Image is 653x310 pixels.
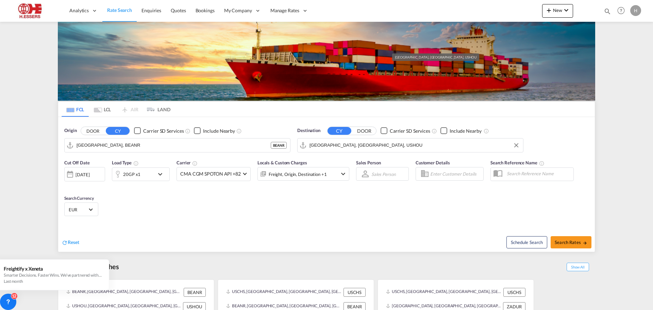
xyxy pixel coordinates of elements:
md-select: Sales Person [371,169,397,179]
div: USCHS [503,288,525,297]
span: Search Rates [555,240,587,245]
md-tab-item: LAND [143,102,170,117]
span: Destination [297,127,320,134]
span: Customer Details [416,160,450,165]
div: icon-refreshReset [62,239,79,246]
span: Rate Search [107,7,132,13]
div: BEANR [184,288,206,297]
md-checkbox: Checkbox No Ink [381,127,430,134]
div: icon-magnify [604,7,611,18]
button: DOOR [352,127,376,135]
md-icon: icon-arrow-right [583,241,587,245]
span: CMA CGM SPOTON API +82 [180,170,241,177]
div: USCHS [344,288,366,297]
md-icon: icon-refresh [62,240,68,246]
md-icon: icon-plus 400-fg [545,6,553,14]
span: Reset [68,239,79,245]
span: Sales Person [356,160,381,165]
md-icon: icon-chevron-down [156,170,168,178]
md-input-container: Antwerp, BEANR [65,138,290,152]
button: icon-plus 400-fgNewicon-chevron-down [542,4,573,18]
span: Bookings [196,7,215,13]
md-icon: Unchecked: Ignores neighbouring ports when fetching rates.Checked : Includes neighbouring ports w... [236,128,242,134]
img: 690005f0ba9d11ee90968bb23dcea500.JPG [10,3,56,18]
md-checkbox: Checkbox No Ink [134,127,184,134]
input: Enter Customer Details [430,169,481,179]
input: Search Reference Name [503,168,573,179]
md-icon: Unchecked: Search for CY (Container Yard) services for all selected carriers.Checked : Search for... [432,128,437,134]
div: 20GP x1icon-chevron-down [112,167,170,181]
div: Carrier SD Services [143,128,184,134]
input: Search by Port [309,140,520,150]
md-input-container: Houston, TX, USHOU [298,138,523,152]
input: Search by Port [77,140,271,150]
div: [DATE] [64,167,105,181]
md-icon: Unchecked: Search for CY (Container Yard) services for all selected carriers.Checked : Search for... [185,128,190,134]
span: My Company [224,7,252,14]
div: USCHS, Charleston, SC, United States, North America, Americas [386,288,502,297]
span: Locals & Custom Charges [257,160,307,165]
div: BEANR, Antwerp, Belgium, Western Europe, Europe [66,288,182,297]
button: Search Ratesicon-arrow-right [551,236,591,248]
span: Help [615,5,627,16]
div: [GEOGRAPHIC_DATA], [GEOGRAPHIC_DATA], USHOU [395,53,477,61]
span: New [545,7,570,13]
img: LCL+%26+FCL+BACKGROUND.png [58,22,595,101]
span: Enquiries [141,7,161,13]
div: USCHS, Charleston, SC, United States, North America, Americas [226,288,342,297]
span: Manage Rates [270,7,299,14]
div: H [630,5,641,16]
span: EUR [69,207,88,213]
md-checkbox: Checkbox No Ink [194,127,235,134]
button: Clear Input [511,140,521,150]
span: Search Currency [64,196,94,201]
div: [DATE] [76,172,89,178]
span: Search Reference Name [490,160,545,165]
div: Include Nearby [450,128,482,134]
md-icon: icon-chevron-down [562,6,570,14]
md-icon: Unchecked: Ignores neighbouring ports when fetching rates.Checked : Includes neighbouring ports w... [484,128,489,134]
div: Carrier SD Services [390,128,430,134]
button: CY [328,127,351,135]
div: BEANR [271,142,287,149]
div: Help [615,5,630,17]
button: DOOR [81,127,105,135]
span: Show All [567,263,589,271]
md-pagination-wrapper: Use the left and right arrow keys to navigate between tabs [62,102,170,117]
md-icon: icon-information-outline [133,161,139,166]
md-checkbox: Checkbox No Ink [440,127,482,134]
md-tab-item: LCL [89,102,116,117]
md-datepicker: Select [64,181,69,190]
md-select: Select Currency: € EUREuro [68,205,95,214]
button: CY [106,127,130,135]
span: Carrier [177,160,198,165]
md-icon: icon-magnify [604,7,611,15]
md-tab-item: FCL [62,102,89,117]
div: Include Nearby [203,128,235,134]
span: Cut Off Date [64,160,90,165]
md-icon: The selected Trucker/Carrierwill be displayed in the rate results If the rates are from another f... [192,161,198,166]
div: Freight Origin Destination Factory Stuffingicon-chevron-down [257,167,349,181]
md-icon: icon-chevron-down [339,170,347,178]
span: Load Type [112,160,139,165]
span: Origin [64,127,77,134]
span: Analytics [69,7,89,14]
span: Quotes [171,7,186,13]
div: 20GP x1 [123,169,140,179]
md-icon: Your search will be saved by the below given name [539,161,545,166]
div: Origin DOOR CY Checkbox No InkUnchecked: Search for CY (Container Yard) services for all selected... [58,117,595,252]
div: Freight Origin Destination Factory Stuffing [269,169,327,179]
button: Note: By default Schedule search will only considerorigin ports, destination ports and cut off da... [506,236,547,248]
